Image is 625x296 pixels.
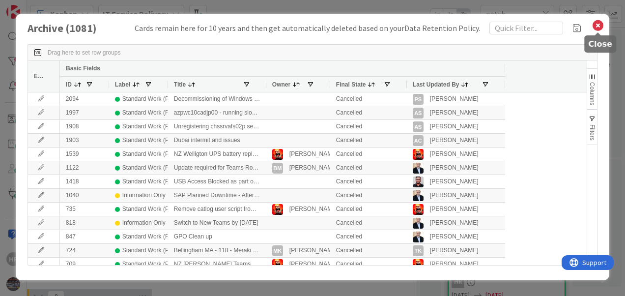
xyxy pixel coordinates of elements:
[430,244,479,257] div: [PERSON_NAME]
[289,162,338,174] div: [PERSON_NAME]
[60,244,109,257] div: 724
[330,216,407,230] div: Cancelled
[60,106,109,119] div: 1997
[168,230,266,243] div: GPO Clean up
[272,81,290,88] span: Owner
[413,163,424,174] img: HO
[122,162,189,174] div: Standard Work (Planned)
[122,217,166,229] div: Information Only
[34,73,44,80] span: Edit
[168,161,266,175] div: Update required for Teams Rooms on Android and Teams Phones
[404,23,479,33] span: Data Retention Policy
[430,148,479,160] div: [PERSON_NAME]
[589,82,596,105] span: Columns
[122,120,189,133] div: Standard Work (Planned)
[272,259,283,270] img: VN
[174,81,186,88] span: Title
[168,120,266,133] div: Unregistering chssrvafs02p server from azure storage sync group
[60,134,109,147] div: 1903
[289,258,338,270] div: [PERSON_NAME]
[272,163,283,174] div: BM
[413,245,424,256] div: TK
[336,81,366,88] span: Final State
[413,232,424,242] img: HO
[430,120,479,133] div: [PERSON_NAME]
[289,203,338,215] div: [PERSON_NAME]
[60,203,109,216] div: 735
[122,231,189,243] div: Standard Work (Planned)
[122,189,166,202] div: Information Only
[135,22,480,34] div: Cards remain here for 10 years and then get automatically deleted based on your .
[330,92,407,106] div: Cancelled
[60,120,109,133] div: 1908
[122,258,189,270] div: Standard Work (Planned)
[430,107,479,119] div: [PERSON_NAME]
[168,244,266,257] div: Bellingham MA - 118 - Meraki Migration
[28,22,126,34] h1: Archive ( 1081 )
[60,175,109,188] div: 1418
[413,94,424,105] div: PS
[330,120,407,133] div: Cancelled
[122,148,189,160] div: Standard Work (Planned)
[272,149,283,160] img: VN
[413,149,424,160] img: VN
[430,162,479,174] div: [PERSON_NAME]
[122,93,189,105] div: Standard Work (Planned)
[330,134,407,147] div: Cancelled
[122,107,189,119] div: Standard Work (Planned)
[60,148,109,161] div: 1539
[413,204,424,215] img: VN
[589,124,596,141] span: Filters
[272,204,283,215] img: VN
[330,148,407,161] div: Cancelled
[168,258,266,271] div: NZ [PERSON_NAME] Teams Migration
[168,106,266,119] div: azpwc10cadjp00 - running slow, need to restart
[272,245,283,256] div: MK
[330,230,407,243] div: Cancelled
[48,49,121,56] div: Row Groups
[168,92,266,106] div: Decommissioning of Windows Server - CHSSRVMSP01, [GEOGRAPHIC_DATA], and CHSSRVSCAN01
[330,175,407,188] div: Cancelled
[413,259,424,270] img: VN
[168,189,266,202] div: SAP Planned Downtime - After business hours [DATE] - running through [DATE]
[413,108,424,118] div: AS
[330,161,407,175] div: Cancelled
[168,134,266,147] div: Dubai intermit and issues
[430,176,479,188] div: [PERSON_NAME]
[413,81,459,88] span: Last Updated By
[330,244,407,257] div: Cancelled
[60,258,109,271] div: 709
[122,134,189,147] div: Standard Work (Planned)
[413,121,424,132] div: AS
[588,39,612,49] h5: Close
[289,148,338,160] div: [PERSON_NAME]
[60,216,109,230] div: 818
[122,176,189,188] div: Standard Work (Planned)
[21,1,45,13] span: Support
[115,81,130,88] span: Label
[289,244,338,257] div: [PERSON_NAME]
[66,65,100,72] span: Basic Fields
[430,189,479,202] div: [PERSON_NAME]
[168,148,266,161] div: NZ Welligton UPS battery replacement
[60,92,109,106] div: 2094
[122,203,189,215] div: Standard Work (Planned)
[330,258,407,271] div: Cancelled
[60,161,109,175] div: 1122
[430,203,479,215] div: [PERSON_NAME]
[48,49,121,56] span: Drag here to set row groups
[330,106,407,119] div: Cancelled
[413,135,424,146] div: AC
[489,22,563,34] input: Quick Filter...
[430,134,479,147] div: [PERSON_NAME]
[66,81,72,88] span: ID
[60,189,109,202] div: 1040
[168,216,266,230] div: Switch to New Teams by [DATE]
[60,230,109,243] div: 847
[168,203,266,216] div: Remove catlog user script from Quest deprovision process
[330,189,407,202] div: Cancelled
[430,93,479,105] div: [PERSON_NAME]
[413,218,424,229] img: HO
[413,177,424,187] img: RS
[122,244,189,257] div: Standard Work (Planned)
